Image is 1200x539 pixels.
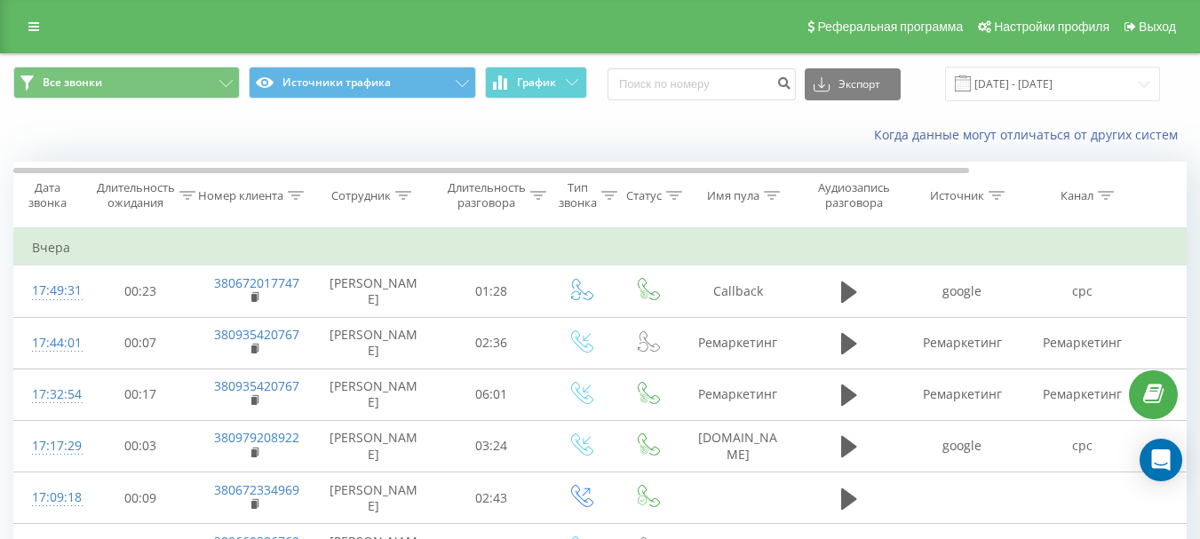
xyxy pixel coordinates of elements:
[85,472,196,524] td: 00:09
[930,188,984,203] div: Источник
[817,20,963,34] span: Реферальная программа
[1022,317,1142,369] td: Ремаркетинг
[680,317,796,369] td: Ремаркетинг
[902,420,1022,472] td: google
[680,369,796,420] td: Ремаркетинг
[485,67,587,99] button: График
[608,68,796,100] input: Поиск по номеру
[626,188,662,203] div: Статус
[85,369,196,420] td: 00:17
[1140,439,1182,481] div: Open Intercom Messenger
[680,266,796,317] td: Callback
[436,472,547,524] td: 02:43
[517,76,556,89] span: График
[902,317,1022,369] td: Ремаркетинг
[1139,20,1176,34] span: Выход
[214,326,299,343] a: 380935420767
[43,75,102,90] span: Все звонки
[994,20,1109,34] span: Настройки профиля
[680,420,796,472] td: [DOMAIN_NAME]
[436,420,547,472] td: 03:24
[1022,369,1142,420] td: Ремаркетинг
[14,180,80,210] div: Дата звонка
[312,420,436,472] td: [PERSON_NAME]
[85,317,196,369] td: 00:07
[902,266,1022,317] td: google
[97,180,175,210] div: Длительность ожидания
[312,369,436,420] td: [PERSON_NAME]
[312,317,436,369] td: [PERSON_NAME]
[214,377,299,394] a: 380935420767
[85,266,196,317] td: 00:23
[249,67,475,99] button: Источники трафика
[32,326,68,361] div: 17:44:01
[902,369,1022,420] td: Ремаркетинг
[32,377,68,412] div: 17:32:54
[1022,266,1142,317] td: cpc
[214,429,299,446] a: 380979208922
[214,481,299,498] a: 380672334969
[312,266,436,317] td: [PERSON_NAME]
[436,369,547,420] td: 06:01
[198,188,283,203] div: Номер клиента
[32,480,68,515] div: 17:09:18
[13,67,240,99] button: Все звонки
[312,472,436,524] td: [PERSON_NAME]
[448,180,526,210] div: Длительность разговора
[1061,188,1093,203] div: Канал
[559,180,597,210] div: Тип звонка
[805,68,901,100] button: Экспорт
[214,274,299,291] a: 380672017747
[331,188,391,203] div: Сотрудник
[874,126,1187,143] a: Когда данные могут отличаться от других систем
[1022,420,1142,472] td: cpc
[32,429,68,464] div: 17:17:29
[85,420,196,472] td: 00:03
[436,266,547,317] td: 01:28
[32,273,68,308] div: 17:49:31
[811,180,897,210] div: Аудиозапись разговора
[436,317,547,369] td: 02:36
[707,188,759,203] div: Имя пула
